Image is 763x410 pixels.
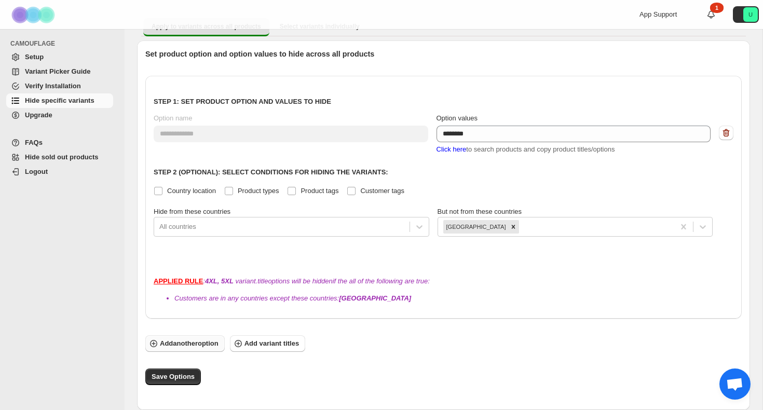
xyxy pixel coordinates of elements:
p: Set product option and option values to hide across all products [145,49,742,59]
span: Hide specific variants [25,97,94,104]
a: Setup [6,50,113,64]
div: : variant.title options will be hidden if the all of the following are true: [154,276,733,304]
div: Apply to variants across all products [137,40,750,410]
div: 1 [710,3,724,13]
span: Option name [154,114,192,122]
span: Variant Picker Guide [25,67,90,75]
span: FAQs [25,139,43,146]
span: Customer tags [360,187,404,195]
text: U [748,11,753,18]
button: Addanotheroption [145,335,225,352]
span: Country location [167,187,216,195]
a: Upgrade [6,108,113,122]
button: Add variant titles [230,335,305,352]
a: Verify Installation [6,79,113,93]
a: Logout [6,165,113,179]
span: Hide sold out products [25,153,99,161]
button: Save Options [145,368,201,385]
a: Variant Picker Guide [6,64,113,79]
span: Upgrade [25,111,52,119]
span: Add variant titles [244,338,299,349]
a: Open chat [719,368,751,400]
span: to search products and copy product titles/options [437,145,615,153]
span: Product tags [301,187,338,195]
span: Hide from these countries [154,208,230,215]
a: Hide specific variants [6,93,113,108]
div: [GEOGRAPHIC_DATA] [443,220,508,234]
p: Step 2 (Optional): Select conditions for hiding the variants: [154,167,733,177]
strong: APPLIED RULE [154,277,203,285]
span: Customers are in any countries [174,294,268,302]
span: Verify Installation [25,82,81,90]
div: Remove United States [508,220,519,234]
span: Setup [25,53,44,61]
b: [GEOGRAPHIC_DATA] [339,294,411,302]
b: 4XL, 5XL [205,277,234,285]
span: Add another option [160,338,219,349]
span: App Support [639,10,677,18]
span: except these countries: [270,294,412,302]
span: But not from these countries [438,208,522,215]
p: Step 1: Set product option and values to hide [154,97,733,107]
span: Avatar with initials U [743,7,758,22]
span: Product types [238,187,279,195]
button: Avatar with initials U [733,6,759,23]
a: Hide sold out products [6,150,113,165]
a: FAQs [6,135,113,150]
a: 1 [706,9,716,20]
span: Option values [437,114,478,122]
span: Click here [437,145,467,153]
img: Camouflage [8,1,60,29]
span: CAMOUFLAGE [10,39,117,48]
span: Logout [25,168,48,175]
span: Save Options [152,372,195,382]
